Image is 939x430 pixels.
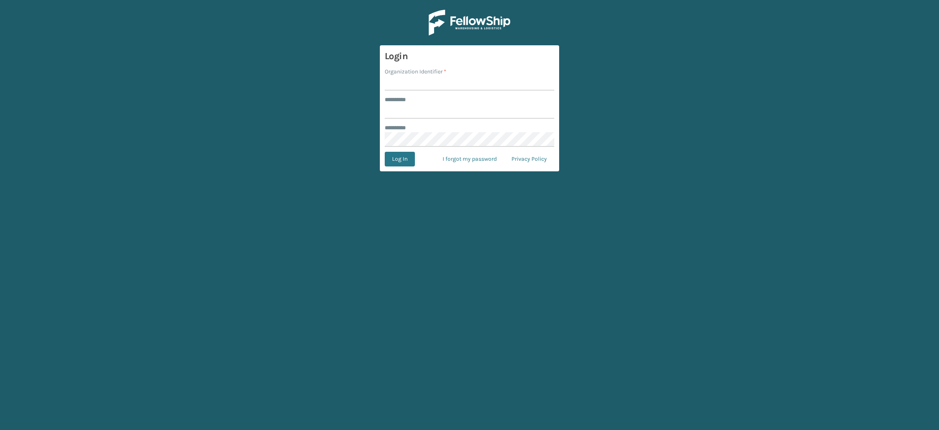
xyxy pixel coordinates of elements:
a: I forgot my password [435,152,504,166]
a: Privacy Policy [504,152,554,166]
button: Log In [385,152,415,166]
label: Organization Identifier [385,67,446,76]
img: Logo [429,10,510,35]
h3: Login [385,50,554,62]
